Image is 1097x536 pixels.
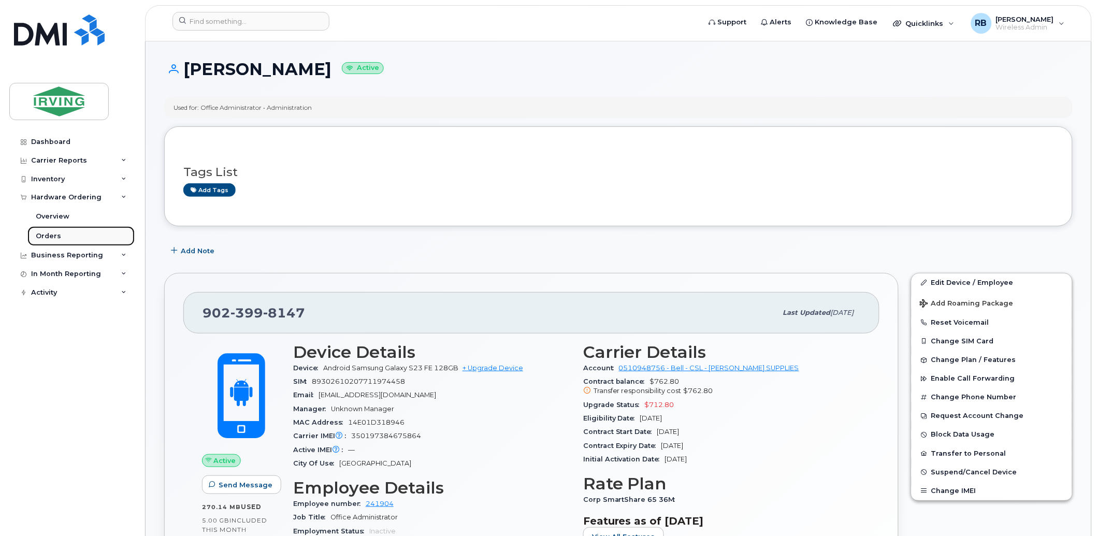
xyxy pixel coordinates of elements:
[348,446,355,454] span: —
[684,387,713,395] span: $762.80
[183,183,236,196] a: Add tags
[657,428,680,436] span: [DATE]
[183,166,1053,179] h3: Tags List
[912,351,1072,369] button: Change Plan / Features
[583,414,640,422] span: Eligibility Date
[583,343,861,361] h3: Carrier Details
[912,313,1072,332] button: Reset Voicemail
[293,432,351,440] span: Carrier IMEI
[912,273,1072,292] a: Edit Device / Employee
[583,378,861,396] span: $762.80
[912,407,1072,425] button: Request Account Change
[931,356,1016,364] span: Change Plan / Features
[912,463,1072,482] button: Suspend/Cancel Device
[263,305,305,321] span: 8147
[366,500,394,508] a: 241904
[645,401,674,409] span: $712.80
[583,428,657,436] span: Contract Start Date
[931,375,1015,383] span: Enable Call Forwarding
[319,391,436,399] span: [EMAIL_ADDRESS][DOMAIN_NAME]
[640,414,662,422] span: [DATE]
[293,418,348,426] span: MAC Address
[164,242,223,260] button: Add Note
[330,513,398,521] span: Office Administrator
[783,309,831,316] span: Last updated
[912,425,1072,444] button: Block Data Usage
[583,515,861,527] h3: Features as of [DATE]
[293,378,312,385] span: SIM
[583,496,681,503] span: Corp SmartShare 65 36M
[583,474,861,493] h3: Rate Plan
[202,516,267,533] span: included this month
[912,388,1072,407] button: Change Phone Number
[323,364,458,372] span: Android Samsung Galaxy S23 FE 128GB
[369,527,396,535] span: Inactive
[293,459,339,467] span: City Of Use
[583,364,619,372] span: Account
[293,343,571,361] h3: Device Details
[619,364,799,372] a: 0510948756 - Bell - CSL - [PERSON_NAME] SUPPLIES
[583,401,645,409] span: Upgrade Status
[293,446,348,454] span: Active IMEI
[912,444,1072,463] button: Transfer to Personal
[912,369,1072,388] button: Enable Call Forwarding
[214,456,236,466] span: Active
[293,364,323,372] span: Device
[293,527,369,535] span: Employment Status
[583,455,665,463] span: Initial Activation Date
[181,246,214,256] span: Add Note
[583,442,661,450] span: Contract Expiry Date
[665,455,687,463] span: [DATE]
[931,468,1017,476] span: Suspend/Cancel Device
[293,405,331,413] span: Manager
[348,418,405,426] span: 14E01D318946
[202,503,241,511] span: 270.14 MB
[293,391,319,399] span: Email
[912,332,1072,351] button: Change SIM Card
[312,378,405,385] span: 89302610207711974458
[463,364,523,372] a: + Upgrade Device
[241,503,262,511] span: used
[293,500,366,508] span: Employee number
[339,459,411,467] span: [GEOGRAPHIC_DATA]
[583,378,650,385] span: Contract balance
[230,305,263,321] span: 399
[831,309,854,316] span: [DATE]
[164,60,1073,78] h1: [PERSON_NAME]
[219,480,272,490] span: Send Message
[203,305,305,321] span: 902
[202,517,229,524] span: 5.00 GB
[594,387,682,395] span: Transfer responsibility cost
[331,405,394,413] span: Unknown Manager
[661,442,684,450] span: [DATE]
[293,479,571,497] h3: Employee Details
[293,513,330,521] span: Job Title
[342,62,384,74] small: Active
[202,475,281,494] button: Send Message
[174,103,312,112] div: Used for: Office Administrator • Administration
[351,432,421,440] span: 350197384675864
[912,482,1072,500] button: Change IMEI
[920,299,1014,309] span: Add Roaming Package
[912,292,1072,313] button: Add Roaming Package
